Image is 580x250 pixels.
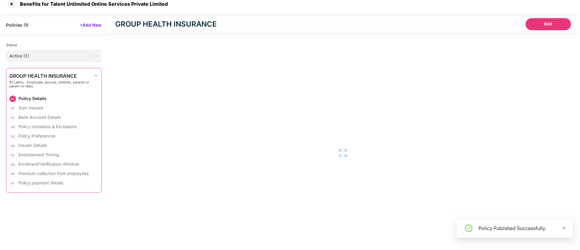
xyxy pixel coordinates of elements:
span: Edit [544,21,552,27]
div: Policy Details [18,96,47,101]
span: Active (1) [9,51,98,60]
div: 08 [9,161,16,168]
div: 01 [9,96,16,102]
span: check-circle [465,225,472,232]
img: svg+xml;base64,PHN2ZyBpZD0iRHJvcGRvd24tMzJ4MzIiIHhtbG5zPSJodHRwOi8vd3d3LnczLm9yZy8yMDAwL3N2ZyIgd2... [93,73,98,78]
div: Sum Insured [18,105,43,111]
div: 02 [9,105,16,112]
span: +Add New [80,22,102,28]
span: ₹2 Lakhs - Employee, spouse, children, parents or parent-in-laws [9,80,93,88]
div: 09 [9,170,16,177]
div: Policy Inclusions & Exclusions [18,124,77,129]
div: Premium collection from employees [18,170,89,176]
div: Policy Published Successfully. [478,225,565,232]
div: Insurer Details [18,142,47,148]
div: Bank Account Details [18,114,61,120]
div: 05 [9,133,16,140]
div: Enrolment/Verification Window [18,161,79,167]
div: 07 [9,152,16,158]
div: Endorsement Pricing [18,152,59,157]
div: 03 [9,114,16,121]
div: 04 [9,124,16,130]
div: Policy Preferences [18,133,55,139]
span: close [562,226,566,230]
div: Policy payment details [18,180,63,186]
span: GROUP HEALTH INSURANCE [9,73,93,79]
span: Status [6,43,17,47]
span: Policies ( 1 ) [6,22,28,28]
div: 10 [9,180,16,187]
div: Benefits for Talent Unlimited Online Services Private Limited [16,1,168,7]
div: GROUP HEALTH INSURANCE [115,19,217,30]
div: 06 [9,142,16,149]
button: Edit [526,18,571,30]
